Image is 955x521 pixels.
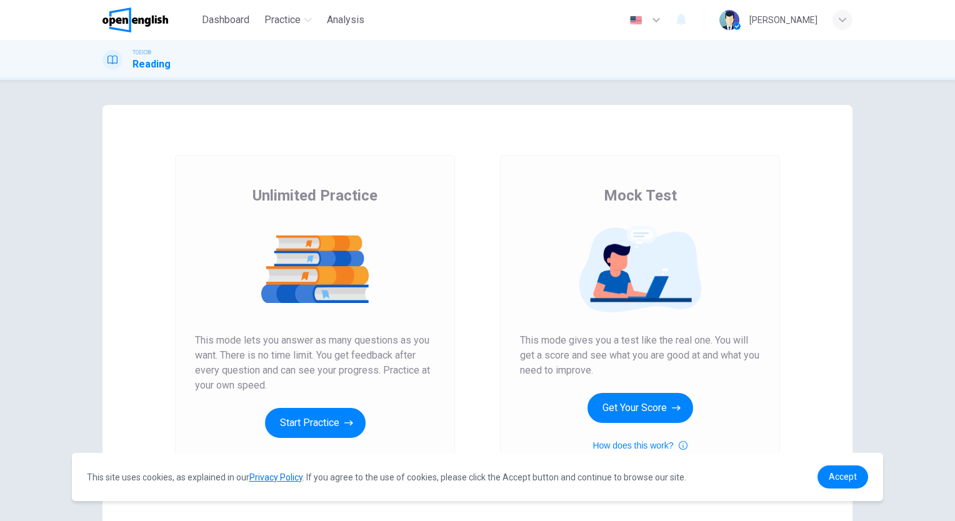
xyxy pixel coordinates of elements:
[604,186,677,206] span: Mock Test
[749,12,817,27] div: [PERSON_NAME]
[264,12,301,27] span: Practice
[102,7,197,32] a: OpenEnglish logo
[592,438,687,453] button: How does this work?
[87,472,686,482] span: This site uses cookies, as explained in our . If you agree to the use of cookies, please click th...
[252,186,377,206] span: Unlimited Practice
[132,57,171,72] h1: Reading
[817,465,868,489] a: dismiss cookie message
[259,9,317,31] button: Practice
[628,16,644,25] img: en
[197,9,254,31] button: Dashboard
[327,12,364,27] span: Analysis
[322,9,369,31] button: Analysis
[249,472,302,482] a: Privacy Policy
[265,408,366,438] button: Start Practice
[102,7,168,32] img: OpenEnglish logo
[829,472,857,482] span: Accept
[202,12,249,27] span: Dashboard
[195,333,435,393] span: This mode lets you answer as many questions as you want. There is no time limit. You get feedback...
[132,48,151,57] span: TOEIC®
[520,333,760,378] span: This mode gives you a test like the real one. You will get a score and see what you are good at a...
[587,393,693,423] button: Get Your Score
[719,10,739,30] img: Profile picture
[72,453,884,501] div: cookieconsent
